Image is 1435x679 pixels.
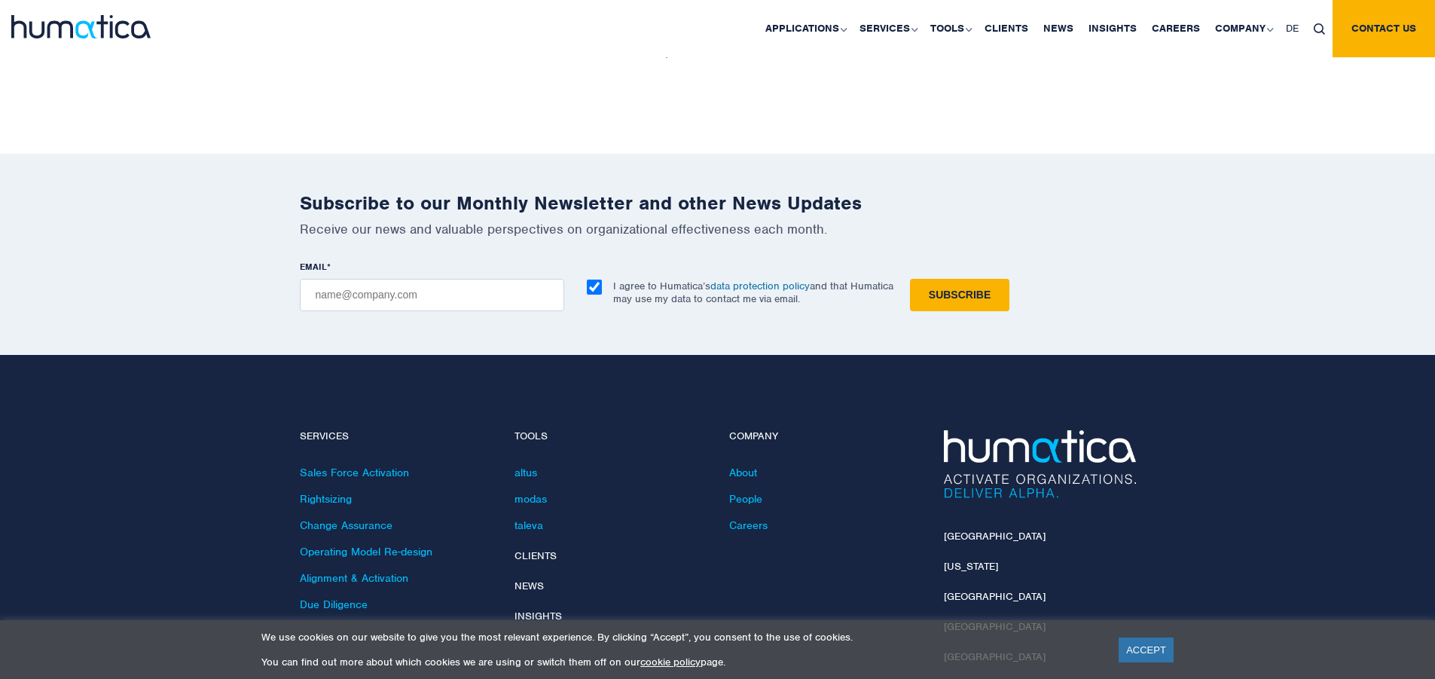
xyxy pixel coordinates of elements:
[300,279,564,311] input: name@company.com
[300,598,368,611] a: Due Diligence
[729,518,768,532] a: Careers
[1119,638,1174,662] a: ACCEPT
[910,279,1009,311] input: Subscribe
[710,280,810,292] a: data protection policy
[300,191,1136,215] h2: Subscribe to our Monthly Newsletter and other News Updates
[729,492,762,506] a: People
[514,610,562,622] a: Insights
[514,549,557,562] a: Clients
[587,280,602,295] input: I agree to Humatica’sdata protection policyand that Humatica may use my data to contact me via em...
[944,590,1046,603] a: [GEOGRAPHIC_DATA]
[300,261,327,273] span: EMAIL
[944,430,1136,498] img: Humatica
[944,530,1046,543] a: [GEOGRAPHIC_DATA]
[1286,22,1299,35] span: DE
[640,656,701,668] a: cookie policy
[300,492,352,506] a: Rightsizing
[613,280,893,305] p: I agree to Humatica’s and that Humatica may use my data to contact me via email.
[261,631,1100,644] p: We use cookies on our website to give you the most relevant experience. By clicking “Accept”, you...
[300,545,432,558] a: Operating Model Re-design
[514,430,707,443] h4: Tools
[300,430,492,443] h4: Services
[11,15,151,38] img: logo
[514,492,547,506] a: modas
[261,656,1100,668] p: You can find out more about which cookies we are using or switch them off on our page.
[1314,23,1325,35] img: search_icon
[729,466,757,479] a: About
[300,221,1136,237] p: Receive our news and valuable perspectives on organizational effectiveness each month.
[514,580,544,592] a: News
[300,466,409,479] a: Sales Force Activation
[944,560,998,573] a: [US_STATE]
[514,518,543,532] a: taleva
[729,430,921,443] h4: Company
[300,518,392,532] a: Change Assurance
[514,466,537,479] a: altus
[300,571,408,585] a: Alignment & Activation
